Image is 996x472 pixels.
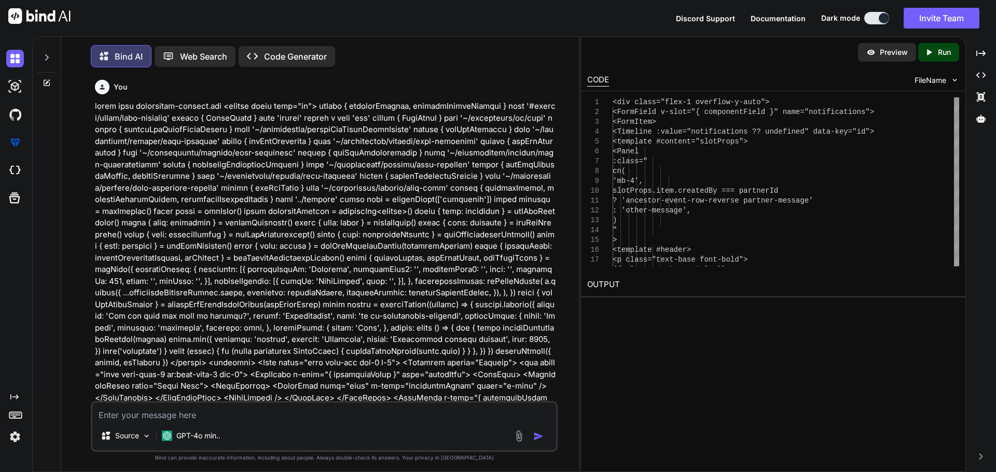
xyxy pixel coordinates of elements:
span: ? 'ancestor-event-row-reverse pa [613,196,752,205]
div: 10 [587,186,599,196]
span: 'mb-4', [613,177,643,185]
span: <template #header> [613,246,691,254]
img: attachment [513,430,525,442]
p: Code Generator [264,50,327,63]
div: 8 [587,166,599,176]
button: Discord Support [676,13,735,24]
img: icon [533,431,544,441]
span: Dark mode [821,13,860,23]
span: Documentation [751,14,806,23]
p: Run [938,47,951,58]
img: preview [866,48,876,57]
img: settings [6,428,24,446]
div: 16 [587,245,599,255]
div: 18 [587,265,599,275]
div: 2 [587,107,599,117]
span: rtner-message' [752,196,813,205]
div: 9 [587,176,599,186]
img: chevron down [950,76,959,84]
img: darkAi-studio [6,78,24,95]
span: <FormItem> [613,118,656,126]
span: <FormField v-slot="{ componentField }" name="not [613,108,822,116]
span: ) [613,216,617,224]
span: > [613,236,617,244]
div: 7 [587,156,599,166]
img: premium [6,134,24,151]
div: 17 [587,255,599,265]
span: <Panel [613,147,639,155]
div: 14 [587,225,599,235]
span: erId [760,187,778,195]
span: <template #content="slotProps"> [613,137,748,146]
span: :class=" [613,157,647,165]
span: : 'other-message', [613,206,691,214]
p: Source [115,431,139,441]
div: 13 [587,216,599,225]
div: 12 [587,206,599,216]
div: 4 [587,127,599,137]
img: Bind AI [8,8,71,24]
div: 6 [587,147,599,156]
img: githubDark [6,106,24,123]
div: 3 [587,117,599,127]
button: Documentation [751,13,806,24]
p: GPT-4o min.. [176,431,220,441]
span: <p class="text-base font-bold"> [613,255,748,264]
p: Preview [880,47,908,58]
div: CODE [587,74,609,87]
p: Web Search [180,50,227,63]
span: Discord Support [676,14,735,23]
div: 15 [587,235,599,245]
img: darkChat [6,50,24,67]
span: <div class="flex-1 overflow-y-auto"> [613,98,769,106]
div: 5 [587,137,599,147]
span: " data-key="id"> [804,127,874,136]
img: Pick Models [142,432,151,440]
button: Invite Team [904,8,979,28]
p: Bind AI [115,50,143,63]
img: GPT-4o mini [162,431,172,441]
div: 1 [587,97,599,107]
span: FileName [915,75,946,85]
p: Bind can provide inaccurate information, including about people. Always double-check its answers.... [91,454,558,462]
h2: OUTPUT [581,273,965,297]
h6: You [114,82,128,92]
span: {{ slotProps.item.title }} [613,265,726,274]
span: cn( [613,167,626,175]
span: ifications"> [822,108,874,116]
img: cloudideIcon [6,162,24,179]
div: 11 [587,196,599,206]
span: " [613,226,617,234]
span: slotProps.item.createdBy === partn [613,187,761,195]
span: <Timeline :value="notifications ?? undefined [613,127,805,136]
